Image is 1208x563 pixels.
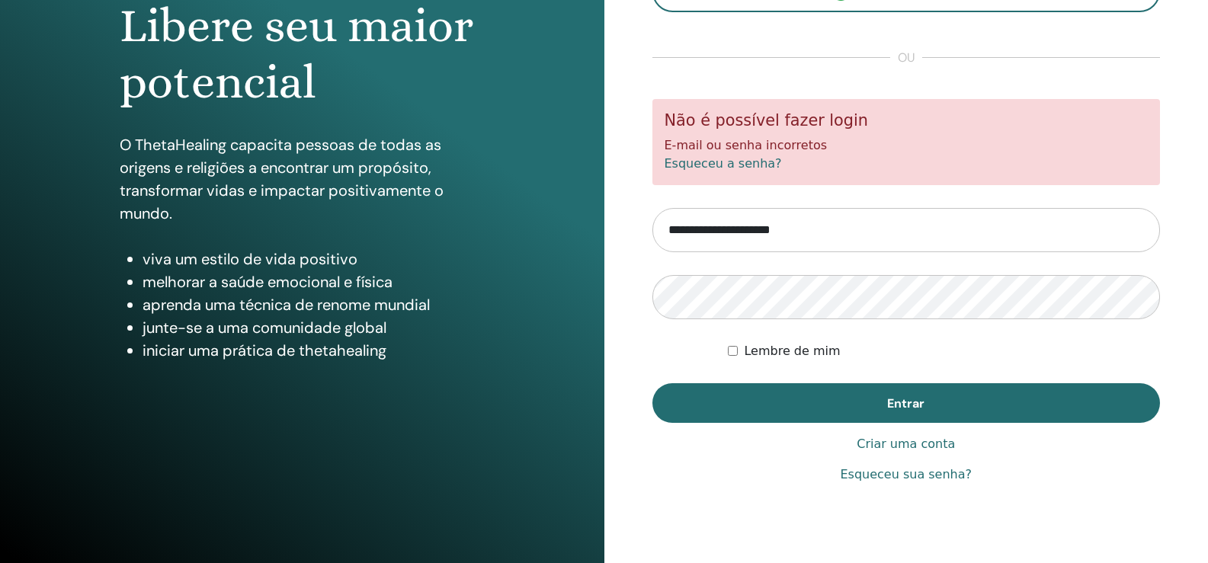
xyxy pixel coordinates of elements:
[665,138,828,152] font: E-mail ou senha incorretos
[120,135,444,223] font: O ThetaHealing capacita pessoas de todas as origens e religiões a encontrar um propósito, transfo...
[143,295,430,315] font: aprenda uma técnica de renome mundial
[143,318,386,337] font: junte-se a uma comunidade global
[728,342,1160,360] div: Mantenha-me autenticado indefinidamente ou até que eu faça logout manualmente
[840,467,972,481] font: Esqueceu sua senha?
[887,395,924,411] font: Entrar
[143,341,386,360] font: iniciar uma prática de thetahealing
[840,465,972,484] a: Esqueceu sua senha?
[143,272,393,292] font: melhorar a saúde emocional e física
[857,435,955,453] a: Criar uma conta
[857,437,955,451] font: Criar uma conta
[652,383,1161,423] button: Entrar
[665,111,869,130] font: Não é possível fazer login
[744,344,840,358] font: Lembre de mim
[143,249,357,269] font: viva um estilo de vida positivo
[898,50,915,66] font: ou
[665,156,782,171] a: Esqueceu a senha?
